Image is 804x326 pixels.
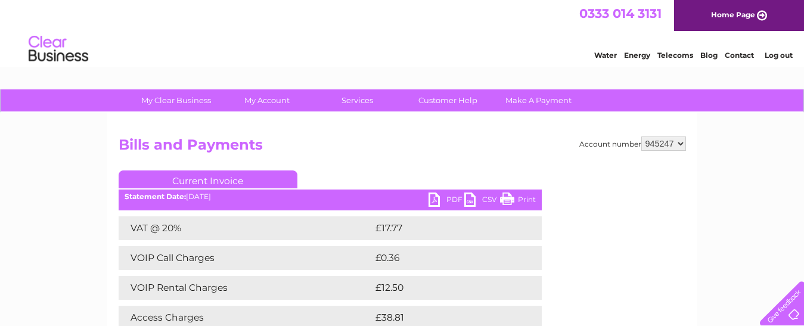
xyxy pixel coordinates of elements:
div: [DATE] [119,193,542,201]
a: Services [308,89,406,111]
div: Clear Business is a trading name of Verastar Limited (registered in [GEOGRAPHIC_DATA] No. 3667643... [121,7,684,58]
a: Energy [624,51,650,60]
a: PDF [429,193,464,210]
b: Statement Date: [125,192,186,201]
a: 0333 014 3131 [579,6,662,21]
a: Current Invoice [119,170,297,188]
div: Account number [579,136,686,151]
a: My Clear Business [127,89,225,111]
a: Blog [700,51,718,60]
a: CSV [464,193,500,210]
td: £0.36 [372,246,514,270]
td: VAT @ 20% [119,216,372,240]
td: VOIP Call Charges [119,246,372,270]
td: £17.77 [372,216,516,240]
a: Contact [725,51,754,60]
img: logo.png [28,31,89,67]
td: VOIP Rental Charges [119,276,372,300]
a: Make A Payment [489,89,588,111]
td: £12.50 [372,276,517,300]
h2: Bills and Payments [119,136,686,159]
a: Customer Help [399,89,497,111]
a: Water [594,51,617,60]
a: Log out [765,51,793,60]
a: Telecoms [657,51,693,60]
a: My Account [218,89,316,111]
a: Print [500,193,536,210]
